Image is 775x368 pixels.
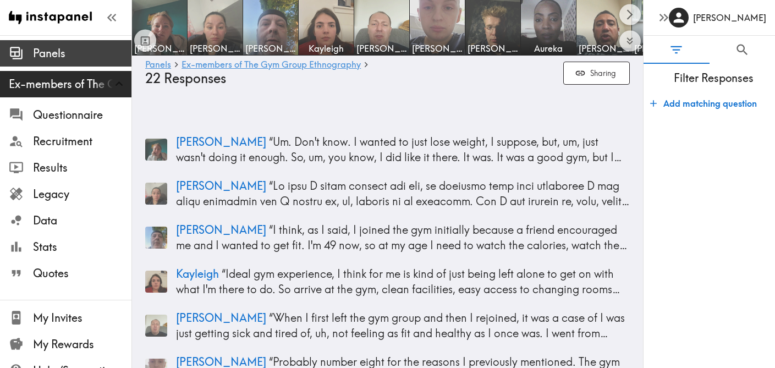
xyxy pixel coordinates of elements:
span: Quotes [33,266,131,281]
a: Panels [145,60,171,70]
a: Ex-members of The Gym Group Ethnography [182,60,361,70]
p: “ Lo ipsu D sitam consect adi eli, se doeiusmo temp inci utlaboree D mag aliqu enimadmin ven Q no... [176,178,630,209]
span: Legacy [33,186,131,202]
a: Panelist thumbnail[PERSON_NAME] “Lo ipsu D sitam consect adi eli, se doeiusmo temp inci utlaboree... [145,174,630,213]
span: [PERSON_NAME] [468,42,518,54]
a: Panelist thumbnailKayleigh “Ideal gym experience, I think for me is kind of just being left alone... [145,262,630,301]
span: Ex-members of The Gym Group Ethnography [9,76,131,92]
a: Panelist thumbnail[PERSON_NAME] “When I first left the gym group and then I rejoined, it was a ca... [145,306,630,345]
span: Search [735,42,750,57]
span: [PERSON_NAME] [176,223,266,237]
span: [PERSON_NAME] [176,135,266,149]
img: Panelist thumbnail [145,227,167,249]
img: Panelist thumbnail [145,271,167,293]
span: Recruitment [33,134,131,149]
span: [PERSON_NAME] [176,179,266,193]
span: Filter Responses [652,70,775,86]
button: Scroll right [619,4,641,25]
img: Panelist thumbnail [145,139,167,161]
span: 22 Responses [145,70,226,86]
span: Panels [33,46,131,61]
span: Results [33,160,131,175]
a: Panelist thumbnail[PERSON_NAME] “I think, as I said, I joined the gym initially because a friend ... [145,218,630,257]
span: My Rewards [33,337,131,352]
span: Data [33,213,131,228]
span: Kayleigh [176,267,219,281]
span: Stats [33,239,131,255]
h6: [PERSON_NAME] [693,12,766,24]
span: My Invites [33,310,131,326]
img: Panelist thumbnail [145,183,167,205]
span: [PERSON_NAME] [176,311,266,325]
button: Filter Responses [644,36,710,64]
button: Toggle between responses and questions [134,30,156,52]
a: Panelist thumbnail[PERSON_NAME] “Um. Don't know. I wanted to just lose weight, I suppose, but, um... [145,130,630,169]
span: [PERSON_NAME] [190,42,240,54]
p: “ I think, as I said, I joined the gym initially because a friend encouraged me and I wanted to g... [176,222,630,253]
span: Aureka [523,42,574,54]
p: “ Ideal gym experience, I think for me is kind of just being left alone to get on with what I'm t... [176,266,630,297]
img: Panelist thumbnail [145,315,167,337]
p: “ Um. Don't know. I wanted to just lose weight, I suppose, but, um, just wasn't doing it enough. ... [176,134,630,165]
span: Kayleigh [301,42,351,54]
span: [PERSON_NAME] [412,42,463,54]
span: [PERSON_NAME] [245,42,296,54]
button: Expand to show all items [619,30,641,52]
button: Sharing [563,62,630,85]
span: Questionnaire [33,107,131,123]
p: “ When I first left the gym group and then I rejoined, it was a case of I was just getting sick a... [176,310,630,341]
span: [PERSON_NAME] [579,42,629,54]
span: [PERSON_NAME] [134,42,185,54]
span: [PERSON_NAME] [356,42,407,54]
button: Add matching question [646,92,761,114]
